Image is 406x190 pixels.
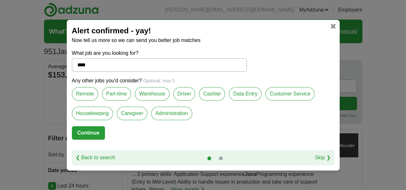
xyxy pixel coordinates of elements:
[199,87,225,101] label: Cashier
[135,87,169,101] label: Warehouse
[102,87,131,101] label: Part-time
[72,126,105,140] button: Continue
[265,87,315,101] label: Customer Service
[173,87,195,101] label: Driver
[72,25,334,37] h2: Alert confirmed - yay!
[72,49,247,57] label: What job are you looking for?
[117,107,147,120] label: Caregiver
[151,107,192,120] label: Administration
[72,87,98,101] label: Remote
[143,78,175,83] span: Optional, max 5
[76,154,115,161] a: ❮ Back to search
[72,37,334,44] p: Now tell us more so we can send you better job matches
[315,154,331,161] a: Skip ❯
[72,107,113,120] label: Housekeeping
[72,77,334,85] p: Any other jobs you'd consider?
[229,87,262,101] label: Data Entry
